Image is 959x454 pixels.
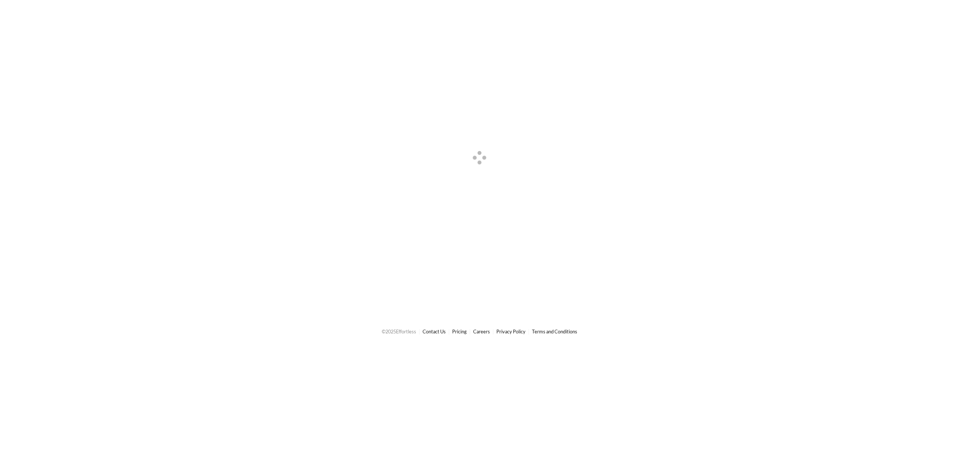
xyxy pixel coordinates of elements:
a: Contact Us [423,329,446,335]
a: Careers [473,329,490,335]
a: Pricing [452,329,467,335]
a: Privacy Policy [496,329,526,335]
span: © 2025 Effortless [382,329,416,335]
a: Terms and Conditions [532,329,577,335]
